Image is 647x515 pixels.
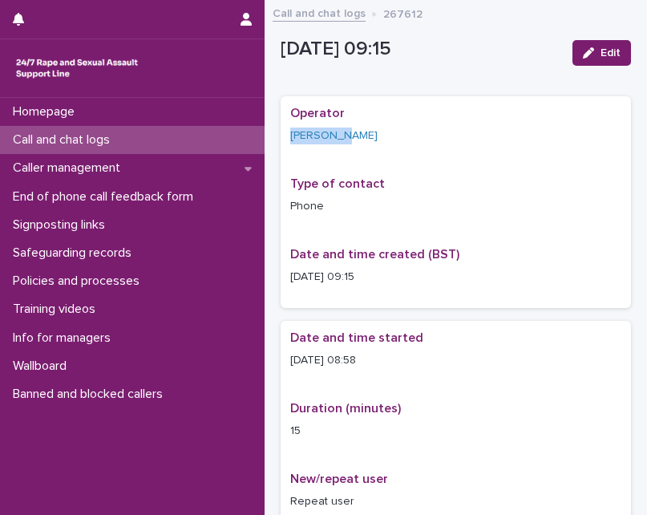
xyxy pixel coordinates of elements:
span: Date and time started [290,331,423,344]
p: 267612 [383,4,423,22]
button: Edit [572,40,631,66]
p: Homepage [6,104,87,120]
a: Call and chat logs [273,3,366,22]
span: Type of contact [290,177,385,190]
p: Safeguarding records [6,245,144,261]
p: Call and chat logs [6,132,123,148]
p: End of phone call feedback form [6,189,206,205]
p: [DATE] 09:15 [290,269,621,286]
p: Info for managers [6,330,123,346]
p: Policies and processes [6,274,152,289]
p: Training videos [6,302,108,317]
p: Phone [290,198,621,215]
span: Edit [600,47,621,59]
img: rhQMoQhaT3yELyF149Cw [13,52,141,84]
p: [DATE] 09:15 [281,38,560,61]
p: 15 [290,423,621,440]
span: Operator [290,107,345,120]
span: Date and time created (BST) [290,248,459,261]
p: Signposting links [6,217,118,233]
p: Caller management [6,160,133,176]
span: Duration (minutes) [290,402,401,415]
a: [PERSON_NAME] [290,128,378,144]
p: Repeat user [290,493,621,510]
span: New/repeat user [290,472,388,485]
p: Wallboard [6,359,79,374]
p: Banned and blocked callers [6,387,176,402]
p: [DATE] 08:58 [290,352,621,369]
